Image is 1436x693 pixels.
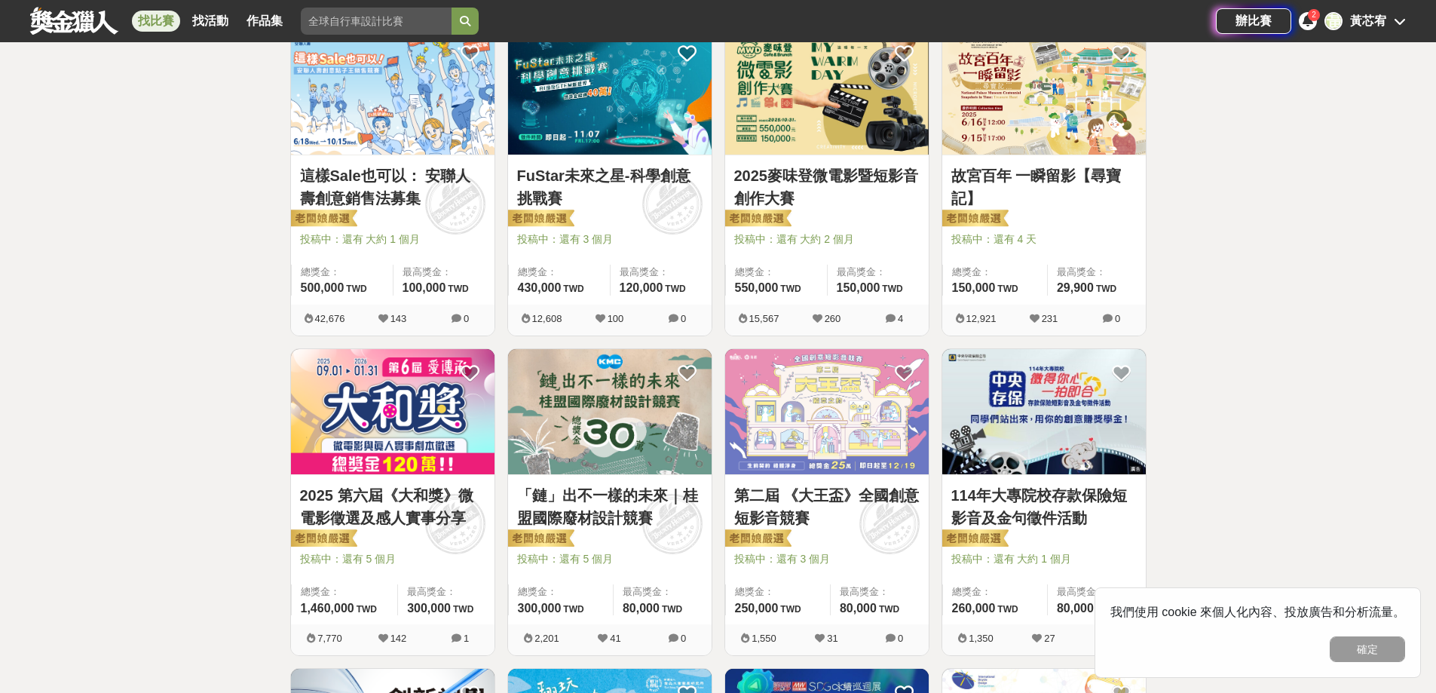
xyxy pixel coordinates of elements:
span: 投稿中：還有 4 天 [951,232,1137,247]
span: 150,000 [952,281,996,294]
span: 總獎金： [952,584,1038,599]
span: 300,000 [407,602,451,615]
span: 最高獎金： [620,265,703,280]
img: 老闆娘嚴選 [722,209,791,230]
a: 故宮百年 一瞬留影【尋寶記】 [951,164,1137,210]
span: 143 [390,313,407,324]
span: 142 [390,633,407,644]
span: 總獎金： [735,584,821,599]
span: 150,000 [837,281,880,294]
img: Cover Image [508,29,712,155]
a: Cover Image [291,349,494,476]
span: 1,350 [969,633,994,644]
span: 投稿中：還有 大約 1 個月 [300,232,485,247]
div: 辦比賽 [1216,8,1291,34]
span: 最高獎金： [1057,265,1137,280]
span: 550,000 [735,281,779,294]
img: Cover Image [508,349,712,475]
span: 2 [1312,11,1316,19]
span: 總獎金： [735,265,818,280]
span: TWD [563,604,583,615]
a: 這樣Sale也可以： 安聯人壽創意銷售法募集 [300,164,485,210]
span: 42,676 [315,313,345,324]
img: 老闆娘嚴選 [505,529,574,550]
span: 總獎金： [301,584,389,599]
span: 300,000 [518,602,562,615]
img: Cover Image [725,349,929,475]
a: 2025 第六屆《大和獎》微電影徵選及感人實事分享 [300,484,485,529]
a: 「鏈」出不一樣的未來｜桂盟國際廢材設計競賽 [517,484,703,529]
span: TWD [448,284,468,294]
span: TWD [997,284,1018,294]
div: 黃芯宥 [1350,12,1386,30]
span: 1 [464,633,469,644]
a: 第二屆 《大王盃》全國創意短影音競賽 [734,484,920,529]
span: TWD [997,604,1018,615]
span: 231 [1042,313,1058,324]
img: Cover Image [942,349,1146,475]
span: 2,201 [534,633,559,644]
span: 260 [825,313,841,324]
img: 老闆娘嚴選 [722,529,791,550]
div: 黃 [1324,12,1343,30]
span: 總獎金： [301,265,384,280]
img: 老闆娘嚴選 [939,529,1009,550]
span: 0 [464,313,469,324]
span: 投稿中：還有 5 個月 [517,551,703,567]
span: TWD [1096,284,1116,294]
span: TWD [879,604,899,615]
span: TWD [346,284,366,294]
span: 7,770 [317,633,342,644]
span: 4 [898,313,903,324]
img: Cover Image [291,29,494,155]
span: TWD [882,284,902,294]
img: 老闆娘嚴選 [505,209,574,230]
a: FuStar未來之星-科學創意挑戰賽 [517,164,703,210]
button: 確定 [1330,636,1405,662]
span: 430,000 [518,281,562,294]
span: TWD [357,604,377,615]
span: 最高獎金： [837,265,920,280]
a: Cover Image [942,349,1146,476]
img: 老闆娘嚴選 [288,529,357,550]
span: 1,550 [752,633,776,644]
span: 12,608 [532,313,562,324]
span: 29,900 [1057,281,1094,294]
a: Cover Image [291,29,494,155]
span: 0 [898,633,903,644]
span: 最高獎金： [403,265,485,280]
span: 投稿中：還有 大約 2 個月 [734,232,920,247]
img: 老闆娘嚴選 [288,209,357,230]
span: 250,000 [735,602,779,615]
img: 老闆娘嚴選 [939,209,1009,230]
span: 41 [610,633,620,644]
a: Cover Image [725,349,929,476]
span: 100,000 [403,281,446,294]
a: Cover Image [508,29,712,155]
span: 投稿中：還有 大約 1 個月 [951,551,1137,567]
span: 投稿中：還有 3 個月 [517,232,703,247]
img: Cover Image [942,29,1146,155]
a: 2025麥味登微電影暨短影音創作大賽 [734,164,920,210]
input: 全球自行車設計比賽 [301,8,452,35]
span: 最高獎金： [1057,584,1137,599]
img: Cover Image [291,349,494,475]
span: 12,921 [966,313,997,324]
span: 0 [1115,313,1120,324]
a: 作品集 [240,11,289,32]
span: 1,460,000 [301,602,354,615]
span: 最高獎金： [407,584,485,599]
a: Cover Image [725,29,929,155]
a: Cover Image [508,349,712,476]
span: TWD [563,284,583,294]
span: TWD [780,284,801,294]
span: 投稿中：還有 3 個月 [734,551,920,567]
span: 100 [608,313,624,324]
span: 80,000 [623,602,660,615]
span: 31 [827,633,837,644]
a: 找活動 [186,11,234,32]
span: 15,567 [749,313,779,324]
span: TWD [453,604,473,615]
span: 27 [1044,633,1055,644]
span: TWD [780,604,801,615]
